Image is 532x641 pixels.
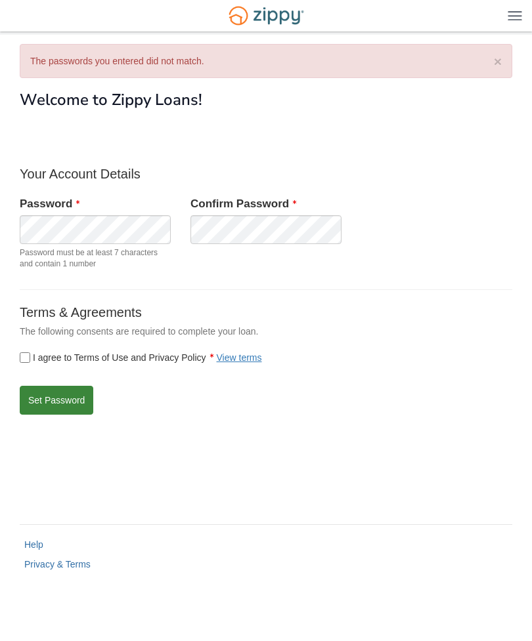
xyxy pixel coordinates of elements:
span: Password must be at least 7 characters and contain 1 number [20,247,171,270]
input: I agree to Terms of Use and Privacy PolicyView terms [20,352,30,363]
p: The following consents are required to complete your loan. [20,325,512,338]
label: Password [20,196,79,212]
img: Mobile Dropdown Menu [508,10,522,20]
input: Verify Password [190,215,342,244]
label: I agree to Terms of Use and Privacy Policy [20,351,262,364]
div: The passwords you entered did not match. [20,44,512,78]
p: Your Account Details [20,165,512,183]
a: Privacy & Terms [24,559,91,569]
a: View terms [217,352,262,363]
label: Confirm Password [190,196,296,212]
p: Terms & Agreements [20,303,512,321]
h1: Welcome to Zippy Loans! [20,91,512,108]
a: Help [24,539,43,550]
button: × [494,54,502,68]
button: Set Password [20,386,93,415]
